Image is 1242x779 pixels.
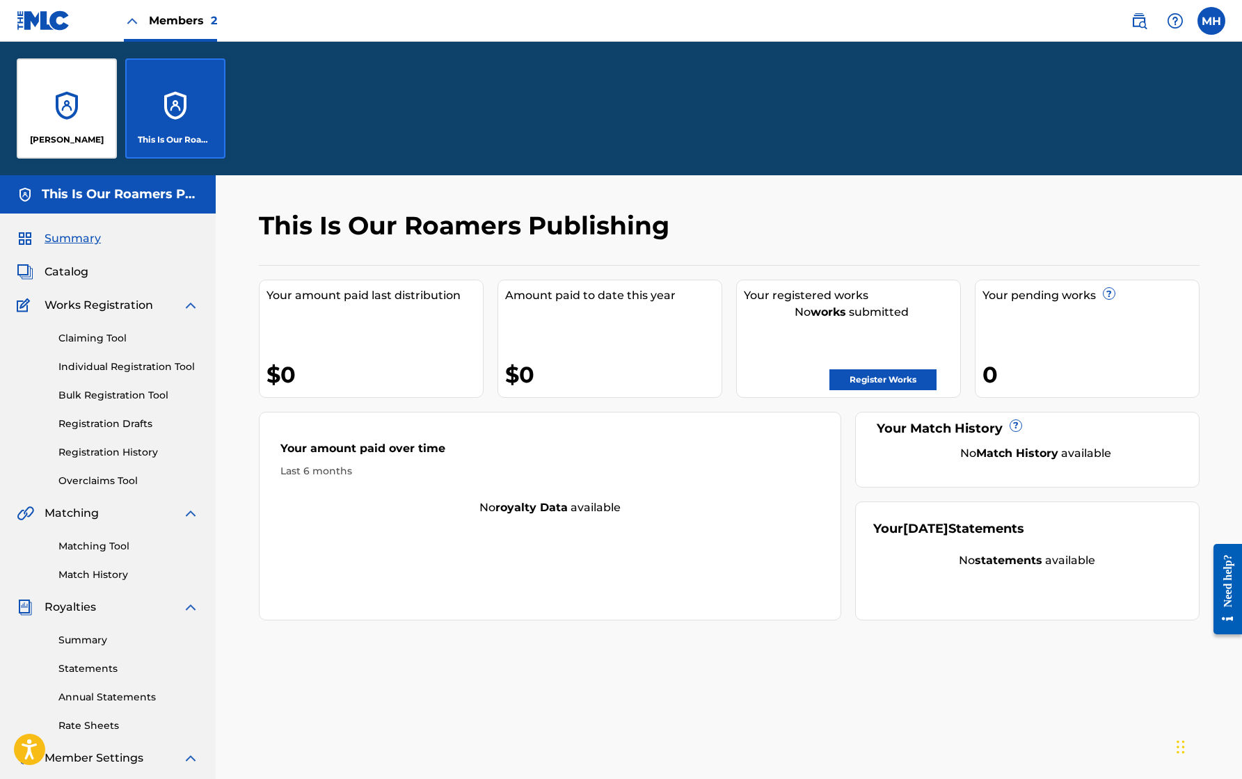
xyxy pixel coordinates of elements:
span: Works Registration [45,297,153,314]
span: Catalog [45,264,88,280]
img: Works Registration [17,297,35,314]
span: Matching [45,505,99,522]
a: Accounts[PERSON_NAME] [17,58,117,159]
span: Summary [45,230,101,247]
div: $0 [505,359,722,390]
a: Summary [58,633,199,648]
a: AccountsThis Is Our Roamers Publishing [125,58,225,159]
strong: royalty data [495,501,568,514]
div: No available [873,552,1181,569]
strong: works [811,305,846,319]
a: Bulk Registration Tool [58,388,199,403]
p: Malcolm Hemingway [30,134,104,146]
div: 0 [982,359,1199,390]
div: Amount paid to date this year [505,287,722,304]
a: Rate Sheets [58,718,199,733]
a: Public Search [1125,7,1153,35]
strong: statements [975,554,1042,567]
div: Drag [1177,726,1185,768]
img: help [1167,13,1184,29]
span: Royalties [45,599,96,616]
a: Statements [58,661,199,676]
img: Royalties [17,599,33,616]
span: ? [1010,420,1021,431]
div: Your Match History [873,419,1181,438]
a: SummarySummary [17,230,101,247]
div: Your pending works [982,287,1199,304]
div: No available [891,445,1181,462]
img: MLC Logo [17,10,70,31]
div: Your amount paid over time [280,440,820,464]
a: Individual Registration Tool [58,360,199,374]
img: Accounts [17,186,33,203]
img: Matching [17,505,34,522]
span: Member Settings [45,750,143,766]
a: Registration Drafts [58,417,199,431]
img: search [1131,13,1147,29]
img: expand [182,599,199,616]
a: Match History [58,568,199,582]
div: Help [1161,7,1189,35]
img: Close [124,13,141,29]
iframe: Chat Widget [1172,712,1242,779]
img: Catalog [17,264,33,280]
a: Overclaims Tool [58,474,199,488]
div: Your Statements [873,520,1024,538]
div: User Menu [1197,7,1225,35]
a: Register Works [829,369,937,390]
div: Your amount paid last distribution [266,287,483,304]
strong: Match History [976,447,1058,460]
span: [DATE] [903,521,948,536]
div: No available [260,499,841,516]
span: 2 [211,14,217,27]
div: Your registered works [744,287,960,304]
a: Registration History [58,445,199,460]
h5: This Is Our Roamers Publishing [42,186,199,202]
a: Claiming Tool [58,331,199,346]
iframe: Resource Center [1203,533,1242,645]
div: Last 6 months [280,464,820,479]
div: $0 [266,359,483,390]
img: expand [182,297,199,314]
div: No submitted [744,304,960,321]
h2: This Is Our Roamers Publishing [259,210,676,241]
img: Summary [17,230,33,247]
p: This Is Our Roamers Publishing [138,134,214,146]
a: CatalogCatalog [17,264,88,280]
span: Members [149,13,217,29]
img: expand [182,750,199,766]
span: ? [1104,288,1115,299]
img: expand [182,505,199,522]
a: Matching Tool [58,539,199,554]
a: Annual Statements [58,690,199,705]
